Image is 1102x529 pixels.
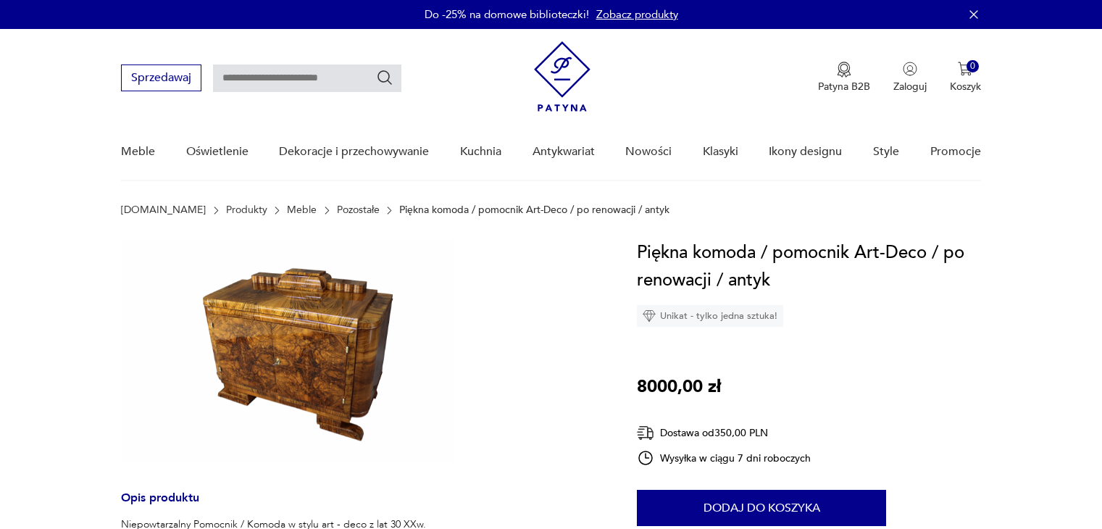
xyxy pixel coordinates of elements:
a: Ikony designu [769,124,842,180]
h1: Piękna komoda / pomocnik Art-Deco / po renowacji / antyk [637,239,981,294]
a: Antykwariat [533,124,595,180]
img: Ikona koszyka [958,62,972,76]
button: Sprzedawaj [121,64,201,91]
a: Nowości [625,124,672,180]
a: Meble [121,124,155,180]
p: Piękna komoda / pomocnik Art-Deco / po renowacji / antyk [399,204,669,216]
img: Ikonka użytkownika [903,62,917,76]
div: Wysyłka w ciągu 7 dni roboczych [637,449,811,467]
a: Produkty [226,204,267,216]
div: Dostawa od 350,00 PLN [637,424,811,442]
img: Ikona medalu [837,62,851,78]
img: Ikona dostawy [637,424,654,442]
a: [DOMAIN_NAME] [121,204,206,216]
a: Kuchnia [460,124,501,180]
a: Meble [287,204,317,216]
button: Patyna B2B [818,62,870,93]
a: Klasyki [703,124,738,180]
p: Do -25% na domowe biblioteczki! [425,7,589,22]
div: Unikat - tylko jedna sztuka! [637,305,783,327]
p: Patyna B2B [818,80,870,93]
img: Zdjęcie produktu Piękna komoda / pomocnik Art-Deco / po renowacji / antyk [121,239,454,462]
p: Zaloguj [893,80,927,93]
a: Pozostałe [337,204,380,216]
a: Sprzedawaj [121,74,201,84]
button: 0Koszyk [950,62,981,93]
button: Zaloguj [893,62,927,93]
div: 0 [967,60,979,72]
img: Patyna - sklep z meblami i dekoracjami vintage [534,41,590,112]
a: Style [873,124,899,180]
button: Szukaj [376,69,393,86]
h3: Opis produktu [121,493,602,517]
img: Ikona diamentu [643,309,656,322]
p: 8000,00 zł [637,373,721,401]
a: Promocje [930,124,981,180]
p: Koszyk [950,80,981,93]
a: Ikona medaluPatyna B2B [818,62,870,93]
a: Oświetlenie [186,124,249,180]
button: Dodaj do koszyka [637,490,886,526]
a: Dekoracje i przechowywanie [279,124,429,180]
a: Zobacz produkty [596,7,678,22]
